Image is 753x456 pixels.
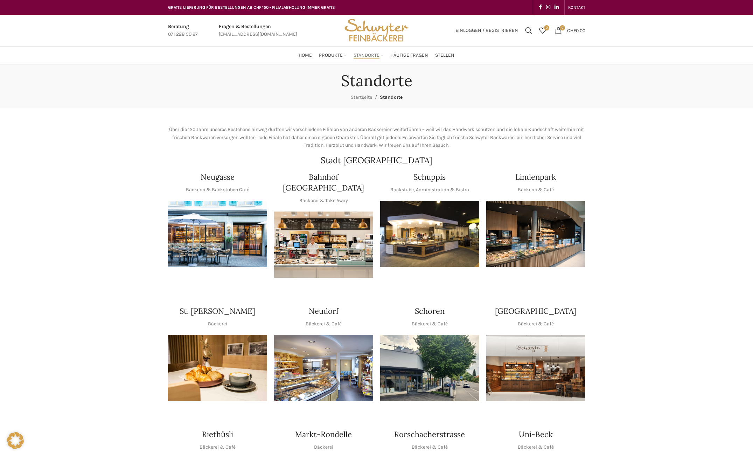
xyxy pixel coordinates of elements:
p: Bäckerei [208,320,227,328]
img: schwyter-23 [168,335,267,401]
img: 017-e1571925257345 [486,201,585,267]
h4: Bahnhof [GEOGRAPHIC_DATA] [274,172,373,193]
img: 150130-Schwyter-013 [380,201,479,267]
img: Schwyter-1800x900 [486,335,585,401]
p: Bäckerei & Café [412,320,448,328]
span: Home [299,52,312,59]
p: Bäckerei & Café [200,443,236,451]
img: 0842cc03-b884-43c1-a0c9-0889ef9087d6 copy [380,335,479,401]
a: Standorte [354,48,383,62]
a: KONTAKT [568,0,585,14]
span: KONTAKT [568,5,585,10]
a: Infobox link [219,23,297,39]
a: Instagram social link [544,2,552,12]
span: Standorte [354,52,379,59]
a: Home [299,48,312,62]
p: Bäckerei & Take Away [299,197,348,205]
h1: Standorte [341,71,412,90]
h4: Neugasse [201,172,235,182]
p: Bäckerei & Café [518,186,554,194]
p: Bäckerei & Café [412,443,448,451]
span: 0 [560,25,565,30]
img: Bäckerei Schwyter [342,15,411,46]
a: Produkte [319,48,347,62]
div: Meine Wunschliste [536,23,550,37]
span: 0 [544,25,549,30]
h2: Stadt [GEOGRAPHIC_DATA] [168,156,585,165]
div: Main navigation [165,48,589,62]
h4: Lindenpark [515,172,556,182]
span: Häufige Fragen [390,52,428,59]
a: Startseite [351,94,372,100]
h4: [GEOGRAPHIC_DATA] [495,306,576,317]
p: Bäckerei & Café [306,320,342,328]
a: Einloggen / Registrieren [452,23,522,37]
h4: Rorschacherstrasse [394,429,465,440]
a: Häufige Fragen [390,48,428,62]
p: Bäckerei [314,443,333,451]
bdi: 0.00 [567,27,585,33]
p: Bäckerei & Backstuben Café [186,186,249,194]
span: GRATIS LIEFERUNG FÜR BESTELLUNGEN AB CHF 150 - FILIALABHOLUNG IMMER GRATIS [168,5,335,10]
div: Secondary navigation [565,0,589,14]
span: CHF [567,27,576,33]
a: Infobox link [168,23,198,39]
span: Produkte [319,52,343,59]
img: Bahnhof St. Gallen [274,212,373,278]
img: Neugasse [168,201,267,267]
h4: St. [PERSON_NAME] [180,306,255,317]
span: Einloggen / Registrieren [455,28,518,33]
h4: Uni-Beck [519,429,553,440]
span: Stellen [435,52,454,59]
img: Neudorf_1 [274,335,373,401]
p: Bäckerei & Café [518,320,554,328]
p: Über die 120 Jahre unseres Bestehens hinweg durften wir verschiedene Filialen von anderen Bäckere... [168,126,585,149]
a: Site logo [342,27,411,33]
a: Stellen [435,48,454,62]
h4: Schoren [415,306,445,317]
p: Backstube, Administration & Bistro [390,186,469,194]
a: Suchen [522,23,536,37]
a: Linkedin social link [552,2,561,12]
h4: Schuppis [413,172,446,182]
a: 0 CHF0.00 [551,23,589,37]
h4: Markt-Rondelle [295,429,352,440]
a: 0 [536,23,550,37]
p: Bäckerei & Café [518,443,554,451]
h4: Neudorf [309,306,339,317]
h4: Riethüsli [202,429,233,440]
span: Standorte [380,94,403,100]
a: Facebook social link [537,2,544,12]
